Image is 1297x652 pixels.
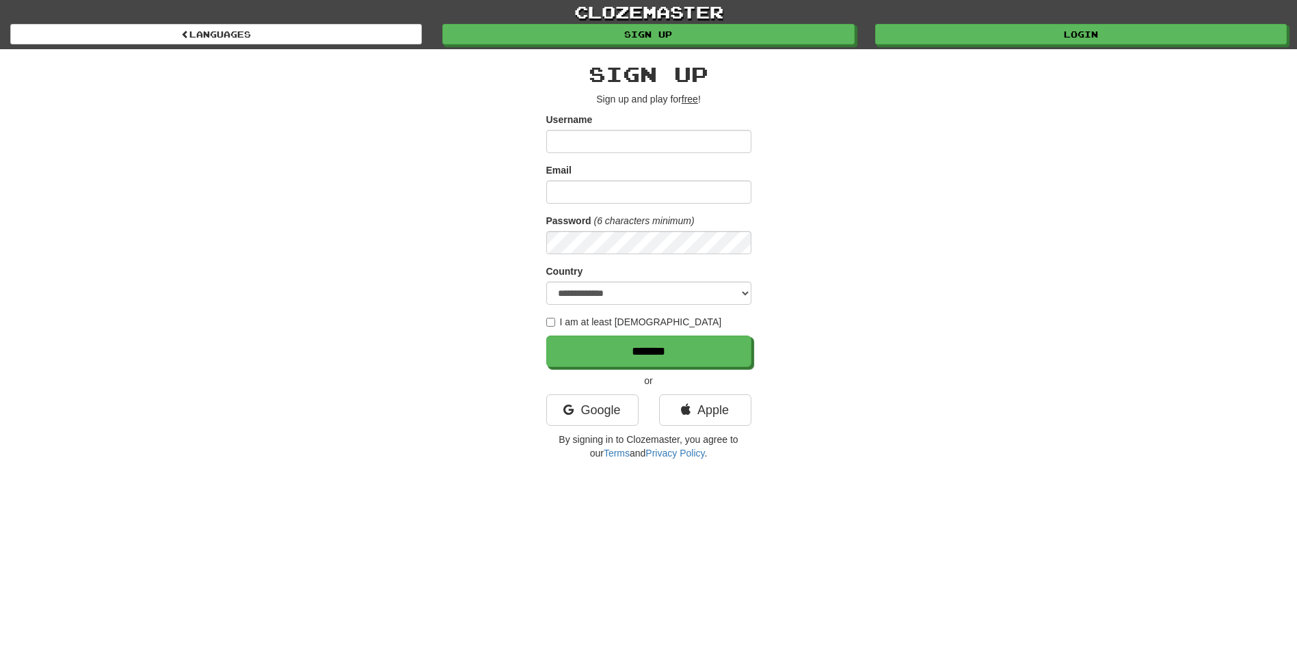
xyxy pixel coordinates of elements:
label: Country [546,264,583,278]
a: Login [875,24,1287,44]
label: Username [546,113,593,126]
p: Sign up and play for ! [546,92,751,106]
a: Terms [604,448,630,459]
a: Google [546,394,639,426]
h2: Sign up [546,63,751,85]
em: (6 characters minimum) [594,215,695,226]
label: I am at least [DEMOGRAPHIC_DATA] [546,315,722,329]
label: Password [546,214,591,228]
p: By signing in to Clozemaster, you agree to our and . [546,433,751,460]
u: free [682,94,698,105]
a: Apple [659,394,751,426]
a: Privacy Policy [645,448,704,459]
label: Email [546,163,572,177]
input: I am at least [DEMOGRAPHIC_DATA] [546,318,555,327]
p: or [546,374,751,388]
a: Languages [10,24,422,44]
a: Sign up [442,24,854,44]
